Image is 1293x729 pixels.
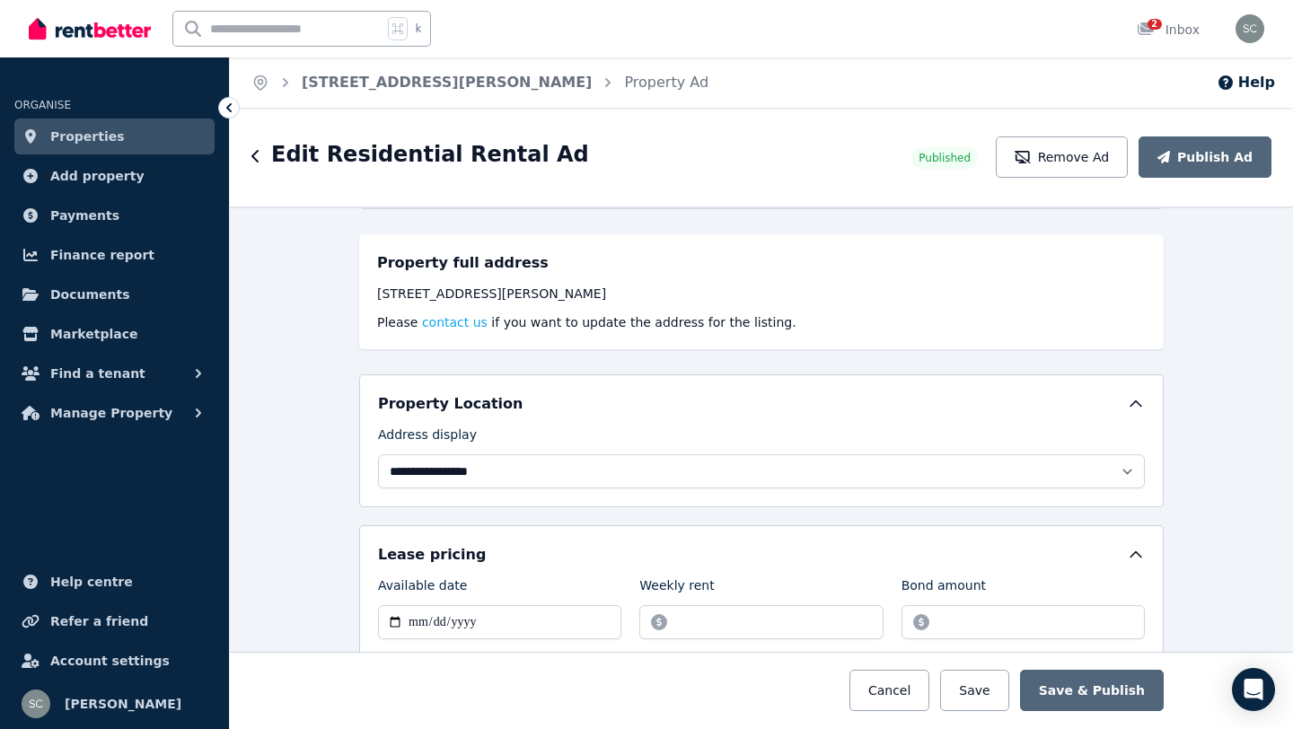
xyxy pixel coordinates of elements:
[29,15,151,42] img: RentBetter
[422,313,488,331] button: contact us
[919,151,971,165] span: Published
[996,136,1128,178] button: Remove Ad
[14,277,215,312] a: Documents
[378,393,523,415] h5: Property Location
[50,650,170,672] span: Account settings
[65,693,181,715] span: [PERSON_NAME]
[1232,668,1275,711] div: Open Intercom Messenger
[1148,19,1162,30] span: 2
[378,426,477,451] label: Address display
[1139,136,1271,178] button: Publish Ad
[14,119,215,154] a: Properties
[50,165,145,187] span: Add property
[624,74,708,91] a: Property Ad
[1217,72,1275,93] button: Help
[14,158,215,194] a: Add property
[50,323,137,345] span: Marketplace
[14,564,215,600] a: Help centre
[50,126,125,147] span: Properties
[50,363,145,384] span: Find a tenant
[14,99,71,111] span: ORGANISE
[378,576,467,602] label: Available date
[302,74,592,91] a: [STREET_ADDRESS][PERSON_NAME]
[377,252,549,274] h5: Property full address
[1137,21,1200,39] div: Inbox
[378,544,486,566] h5: Lease pricing
[50,402,172,424] span: Manage Property
[22,689,50,718] img: susan campbell
[50,244,154,266] span: Finance report
[377,285,1146,303] div: [STREET_ADDRESS][PERSON_NAME]
[14,603,215,639] a: Refer a friend
[415,22,421,36] span: k
[902,576,986,602] label: Bond amount
[377,313,1146,331] p: Please if you want to update the address for the listing.
[940,670,1008,711] button: Save
[1020,670,1164,711] button: Save & Publish
[14,395,215,431] button: Manage Property
[50,205,119,226] span: Payments
[639,576,714,602] label: Weekly rent
[50,610,148,632] span: Refer a friend
[14,316,215,352] a: Marketplace
[230,57,730,108] nav: Breadcrumb
[271,140,589,169] h1: Edit Residential Rental Ad
[14,643,215,679] a: Account settings
[50,571,133,593] span: Help centre
[14,198,215,233] a: Payments
[50,284,130,305] span: Documents
[1236,14,1264,43] img: susan campbell
[849,670,929,711] button: Cancel
[14,237,215,273] a: Finance report
[14,356,215,391] button: Find a tenant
